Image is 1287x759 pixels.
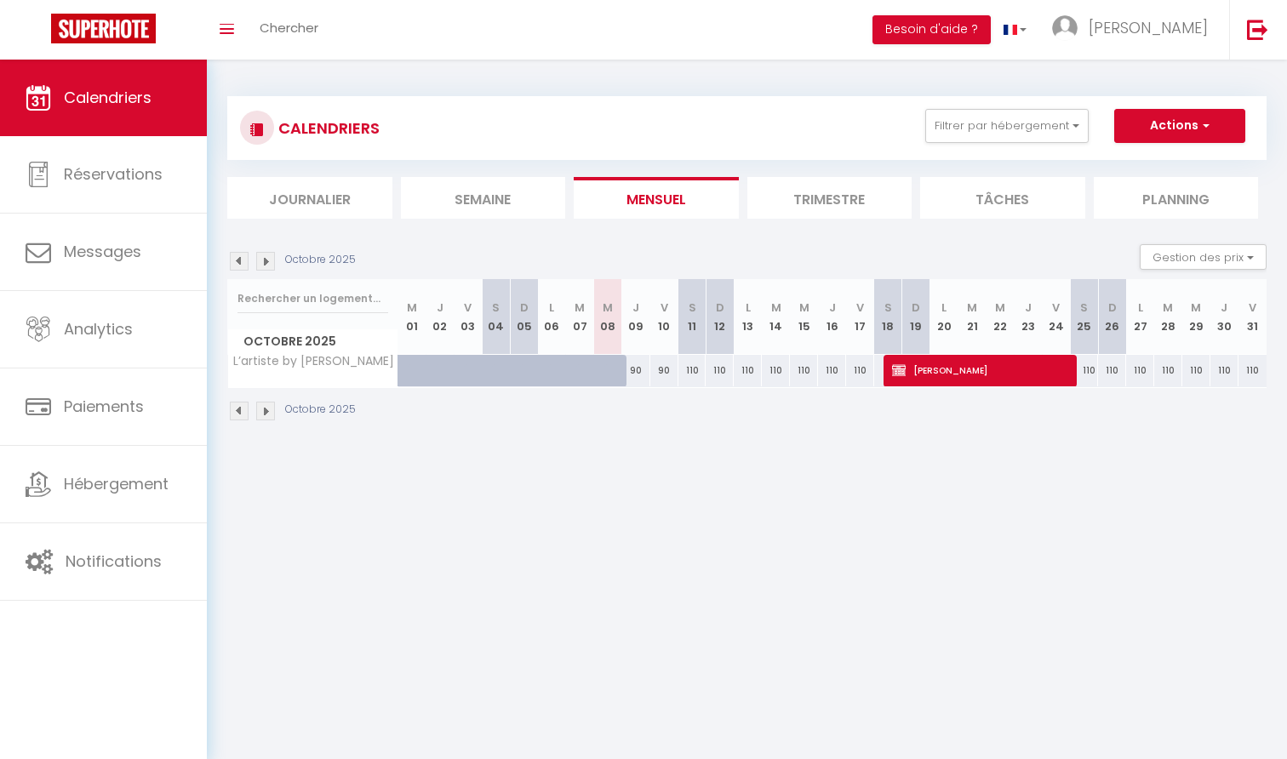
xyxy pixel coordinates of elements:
[1210,355,1238,386] div: 110
[930,279,958,355] th: 20
[1089,17,1208,38] span: [PERSON_NAME]
[799,300,809,316] abbr: M
[622,279,650,355] th: 09
[762,279,790,355] th: 14
[734,355,762,386] div: 110
[575,300,585,316] abbr: M
[1025,300,1032,316] abbr: J
[716,300,724,316] abbr: D
[1249,300,1256,316] abbr: V
[1221,300,1227,316] abbr: J
[260,19,318,37] span: Chercher
[66,551,162,572] span: Notifications
[1182,279,1210,355] th: 29
[64,163,163,185] span: Réservations
[1080,300,1088,316] abbr: S
[747,177,912,219] li: Trimestre
[603,300,613,316] abbr: M
[818,355,846,386] div: 110
[407,300,417,316] abbr: M
[1238,279,1267,355] th: 31
[1154,355,1182,386] div: 110
[64,396,144,417] span: Paiements
[872,15,991,44] button: Besoin d'aide ?
[437,300,443,316] abbr: J
[874,279,902,355] th: 18
[762,355,790,386] div: 110
[846,355,874,386] div: 110
[902,279,930,355] th: 19
[285,252,356,268] p: Octobre 2025
[941,300,947,316] abbr: L
[566,279,594,355] th: 07
[1070,279,1098,355] th: 25
[1108,300,1117,316] abbr: D
[1182,355,1210,386] div: 110
[856,300,864,316] abbr: V
[734,279,762,355] th: 13
[285,402,356,418] p: Octobre 2025
[967,300,977,316] abbr: M
[549,300,554,316] abbr: L
[482,279,510,355] th: 04
[464,300,472,316] abbr: V
[398,279,426,355] th: 01
[771,300,781,316] abbr: M
[1126,355,1154,386] div: 110
[1042,279,1070,355] th: 24
[1140,244,1267,270] button: Gestion des prix
[829,300,836,316] abbr: J
[622,355,650,386] div: 90
[64,473,169,494] span: Hébergement
[1154,279,1182,355] th: 28
[1098,355,1126,386] div: 110
[958,279,987,355] th: 21
[574,177,739,219] li: Mensuel
[1070,355,1098,386] div: 110
[678,355,706,386] div: 110
[1210,279,1238,355] th: 30
[1163,300,1173,316] abbr: M
[492,300,500,316] abbr: S
[1247,19,1268,40] img: logout
[995,300,1005,316] abbr: M
[650,279,678,355] th: 10
[790,355,818,386] div: 110
[1098,279,1126,355] th: 26
[401,177,566,219] li: Semaine
[1114,109,1245,143] button: Actions
[1138,300,1143,316] abbr: L
[790,279,818,355] th: 15
[237,283,388,314] input: Rechercher un logement...
[1052,300,1060,316] abbr: V
[746,300,751,316] abbr: L
[227,177,392,219] li: Journalier
[274,109,380,147] h3: CALENDRIERS
[454,279,482,355] th: 03
[538,279,566,355] th: 06
[689,300,696,316] abbr: S
[884,300,892,316] abbr: S
[51,14,156,43] img: Super Booking
[925,109,1089,143] button: Filtrer par hébergement
[520,300,529,316] abbr: D
[510,279,538,355] th: 05
[920,177,1085,219] li: Tâches
[706,279,734,355] th: 12
[228,329,398,354] span: Octobre 2025
[1094,177,1259,219] li: Planning
[632,300,639,316] abbr: J
[1014,279,1042,355] th: 23
[594,279,622,355] th: 08
[1052,15,1078,41] img: ...
[987,279,1015,355] th: 22
[1126,279,1154,355] th: 27
[426,279,454,355] th: 02
[1191,300,1201,316] abbr: M
[818,279,846,355] th: 16
[846,279,874,355] th: 17
[661,300,668,316] abbr: V
[1238,355,1267,386] div: 110
[706,355,734,386] div: 110
[231,355,394,368] span: L’artiste by [PERSON_NAME]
